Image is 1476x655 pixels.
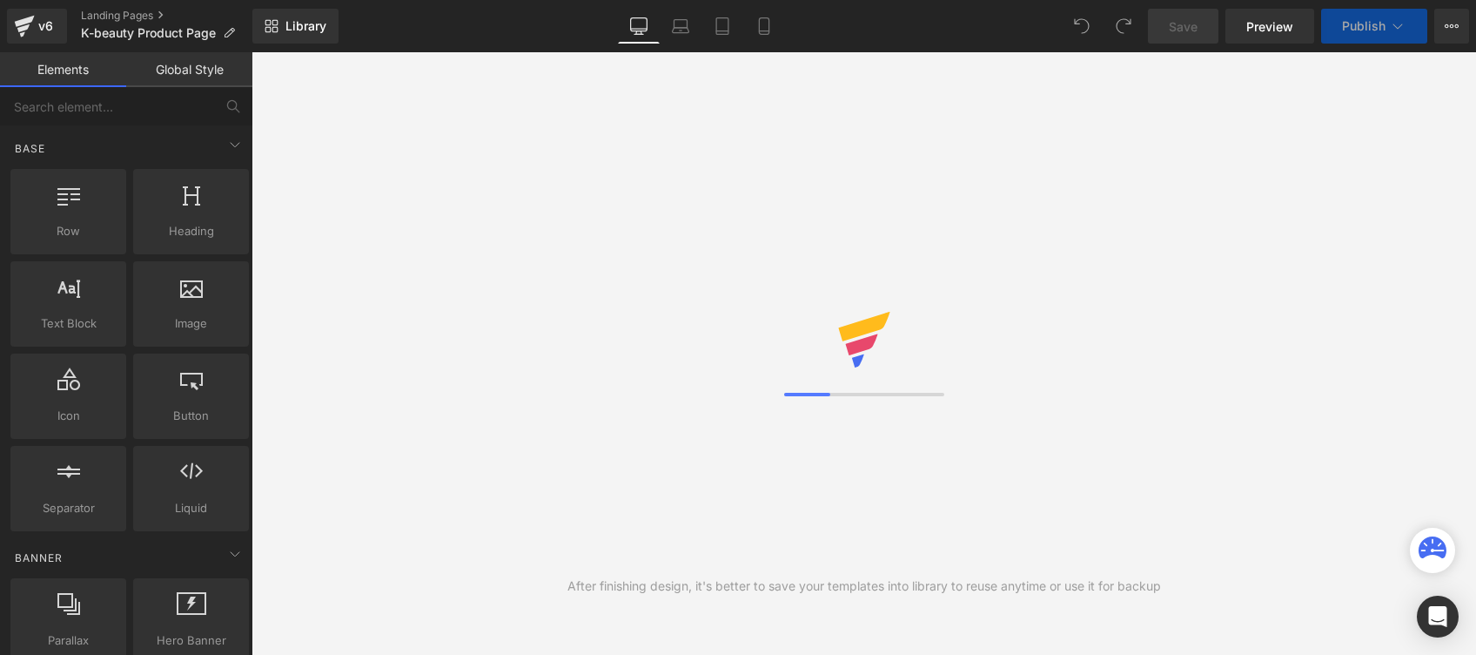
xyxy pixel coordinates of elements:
span: Liquid [138,499,244,517]
button: Redo [1106,9,1141,44]
span: Icon [16,407,121,425]
a: Laptop [660,9,701,44]
button: More [1434,9,1469,44]
span: Hero Banner [138,631,244,650]
span: Image [138,314,244,333]
a: Global Style [126,52,252,87]
a: Mobile [743,9,785,44]
span: Text Block [16,314,121,333]
span: Banner [13,550,64,566]
span: Library [285,18,326,34]
span: Parallax [16,631,121,650]
span: Publish [1342,19,1385,33]
span: Base [13,140,47,157]
span: Row [16,222,121,240]
span: Save [1169,17,1198,36]
a: New Library [252,9,339,44]
div: After finishing design, it's better to save your templates into library to reuse anytime or use i... [567,577,1161,596]
a: Desktop [618,9,660,44]
div: v6 [35,15,57,37]
button: Publish [1321,9,1427,44]
div: Open Intercom Messenger [1417,596,1459,638]
a: Landing Pages [81,9,252,23]
a: Preview [1225,9,1314,44]
span: Preview [1246,17,1293,36]
span: Separator [16,499,121,517]
button: Undo [1064,9,1099,44]
a: v6 [7,9,67,44]
a: Tablet [701,9,743,44]
span: Heading [138,222,244,240]
span: Button [138,407,244,425]
span: K-beauty Product Page [81,26,216,40]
